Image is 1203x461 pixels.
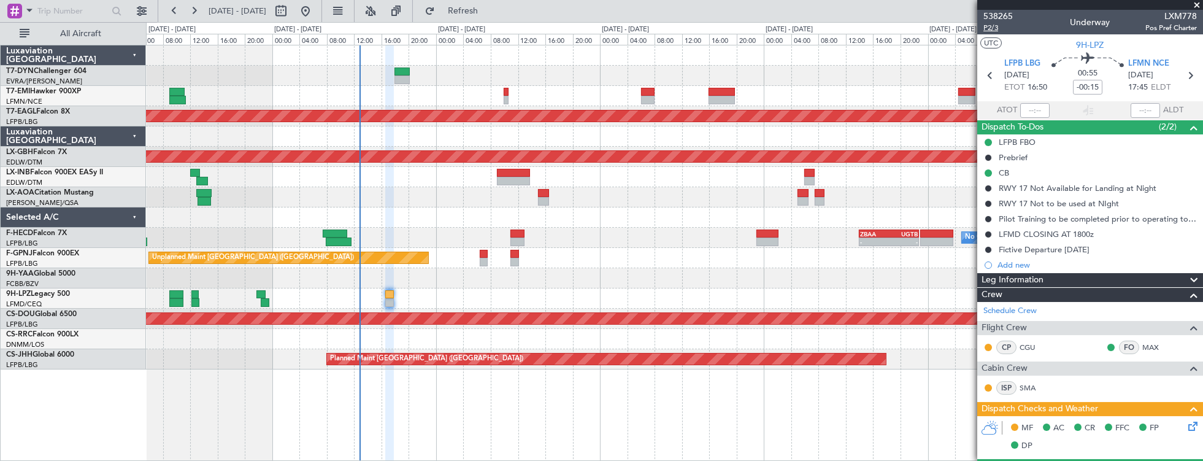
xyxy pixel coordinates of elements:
a: CS-JHHGlobal 6000 [6,351,74,358]
span: CR [1085,422,1095,435]
div: 12:00 [682,34,710,45]
a: T7-DYNChallenger 604 [6,68,86,75]
div: [DATE] - [DATE] [438,25,485,35]
a: MAX [1142,342,1170,353]
div: LFMD CLOSING AT 1800z [999,229,1094,239]
a: Schedule Crew [983,305,1037,317]
a: EVRA/[PERSON_NAME] [6,77,82,86]
div: [DATE] - [DATE] [930,25,977,35]
span: All Aircraft [32,29,129,38]
span: ETOT [1004,82,1024,94]
div: 16:00 [218,34,245,45]
div: [DATE] - [DATE] [602,25,649,35]
a: LX-GBHFalcon 7X [6,149,67,156]
div: 08:00 [163,34,191,45]
span: Dispatch Checks and Weather [982,402,1098,416]
div: Pilot Training to be completed prior to operating to LFMD [999,214,1197,224]
span: Flight Crew [982,321,1027,335]
div: UGTB [889,230,918,238]
a: DNMM/LOS [6,340,44,349]
div: Unplanned Maint [GEOGRAPHIC_DATA] ([GEOGRAPHIC_DATA]) [152,249,354,267]
span: T7-EMI [6,88,30,95]
span: Pos Pref Charter [1145,23,1197,33]
span: [DATE] [1004,69,1029,82]
div: Planned Maint [GEOGRAPHIC_DATA] ([GEOGRAPHIC_DATA]) [330,350,523,368]
div: 12:00 [190,34,218,45]
span: CS-DOU [6,311,35,318]
span: CS-JHH [6,351,33,358]
div: 00:00 [928,34,956,45]
input: Trip Number [37,2,108,20]
div: 16:00 [709,34,737,45]
span: CS-RRC [6,331,33,338]
span: AC [1053,422,1064,435]
a: LX-AOACitation Mustang [6,189,94,196]
span: P2/3 [983,23,1013,33]
button: Refresh [419,1,493,21]
div: 04:00 [463,34,491,45]
div: 04:00 [299,34,327,45]
div: 16:00 [382,34,409,45]
a: EDLW/DTM [6,178,42,187]
span: LFMN NCE [1128,58,1169,70]
a: CS-RRCFalcon 900LX [6,331,79,338]
span: FFC [1115,422,1129,435]
span: LXM778 [1145,10,1197,23]
div: 04:00 [628,34,655,45]
div: LFPB FBO [999,137,1036,147]
span: ALDT [1163,104,1183,117]
a: [PERSON_NAME]/QSA [6,198,79,207]
div: CB [999,168,1009,178]
span: 00:55 [1078,68,1097,80]
a: 9H-YAAGlobal 5000 [6,270,75,277]
a: LFMD/CEQ [6,300,42,309]
a: SMA [1020,382,1047,393]
div: ISP [996,381,1017,395]
span: Cabin Crew [982,362,1028,376]
span: MF [1021,422,1033,435]
a: 9H-LPZLegacy 500 [6,290,70,298]
a: FCBB/BZV [6,279,39,289]
div: 12:00 [354,34,382,45]
span: ATOT [997,104,1017,117]
div: 00:00 [600,34,628,45]
div: 20:00 [245,34,272,45]
a: CS-DOUGlobal 6500 [6,311,77,318]
div: - [860,238,889,246]
span: F-GPNJ [6,250,33,257]
a: LFMN/NCE [6,97,42,106]
div: 16:00 [873,34,901,45]
div: 00:00 [272,34,300,45]
span: Leg Information [982,273,1043,287]
div: 12:00 [846,34,874,45]
div: [DATE] - [DATE] [148,25,196,35]
div: 04:00 [955,34,983,45]
a: F-GPNJFalcon 900EX [6,250,79,257]
a: CGU [1020,342,1047,353]
a: EDLW/DTM [6,158,42,167]
span: 9H-LPZ [1077,39,1104,52]
a: LFPB/LBG [6,239,38,248]
div: 04:00 [791,34,819,45]
span: LX-INB [6,169,30,176]
span: Crew [982,288,1002,302]
span: LX-AOA [6,189,34,196]
a: T7-EMIHawker 900XP [6,88,81,95]
span: F-HECD [6,230,33,237]
span: T7-DYN [6,68,34,75]
a: LX-INBFalcon 900EX EASy II [6,169,103,176]
span: Dispatch To-Dos [982,120,1043,134]
span: T7-EAGL [6,108,36,115]
div: 20:00 [737,34,764,45]
div: 16:00 [545,34,573,45]
div: 08:00 [655,34,682,45]
div: No Crew [965,228,993,247]
div: 04:00 [136,34,163,45]
span: FP [1150,422,1159,435]
div: Add new [997,260,1197,270]
a: LFPB/LBG [6,360,38,370]
div: [DATE] - [DATE] [766,25,813,35]
button: All Aircraft [13,24,133,44]
span: 9H-YAA [6,270,34,277]
div: 20:00 [901,34,928,45]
